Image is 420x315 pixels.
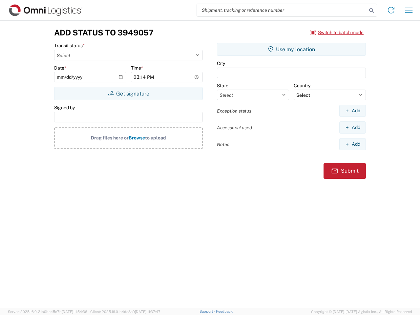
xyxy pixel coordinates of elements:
[197,4,367,16] input: Shipment, tracking or reference number
[131,65,143,71] label: Time
[54,105,75,111] label: Signed by
[8,310,87,314] span: Server: 2025.16.0-21b0bc45e7b
[294,83,310,89] label: Country
[216,309,233,313] a: Feedback
[90,310,160,314] span: Client: 2025.16.0-b4dc8a9
[54,28,154,37] h3: Add Status to 3949057
[135,310,160,314] span: [DATE] 11:37:47
[339,105,366,117] button: Add
[91,135,129,140] span: Drag files here or
[311,309,412,315] span: Copyright © [DATE]-[DATE] Agistix Inc., All Rights Reserved
[217,108,251,114] label: Exception status
[324,163,366,179] button: Submit
[217,83,228,89] label: State
[217,141,229,147] label: Notes
[199,309,216,313] a: Support
[217,125,252,131] label: Accessorial used
[129,135,145,140] span: Browse
[54,87,203,100] button: Get signature
[54,65,66,71] label: Date
[339,138,366,150] button: Add
[54,43,85,49] label: Transit status
[145,135,166,140] span: to upload
[217,43,366,56] button: Use my location
[339,121,366,134] button: Add
[310,27,364,38] button: Switch to batch mode
[62,310,87,314] span: [DATE] 11:54:36
[217,60,225,66] label: City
